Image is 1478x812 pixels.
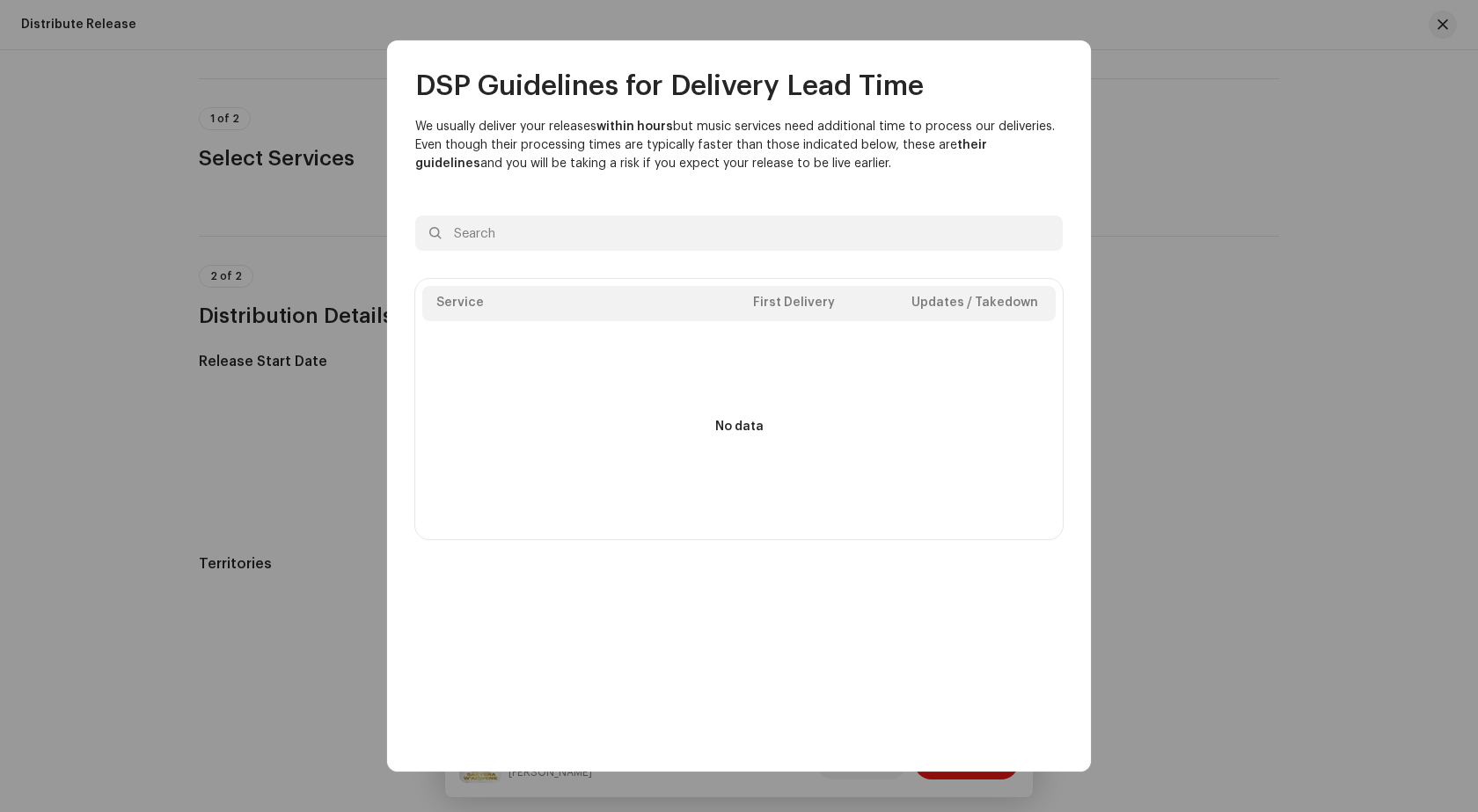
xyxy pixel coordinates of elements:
th: Service [422,286,739,321]
b: within hours [596,121,673,133]
th: Updates / Takedown [897,286,1056,321]
input: Search [415,216,1063,251]
strong: No data [715,421,764,433]
h2: DSP Guidelines for Delivery Lead Time [415,69,1063,104]
p: We usually deliver your releases but music services need additional time to process our deliverie... [415,118,1063,173]
th: First Delivery [739,286,897,321]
